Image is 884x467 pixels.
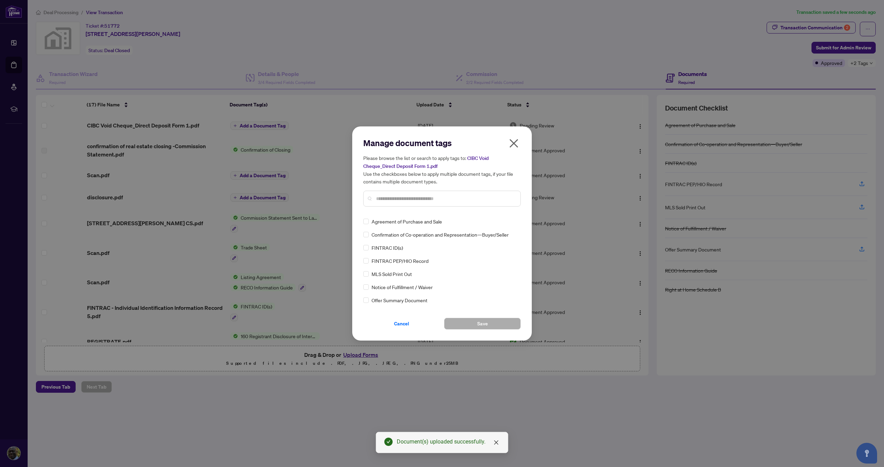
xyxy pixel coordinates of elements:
[363,318,440,330] button: Cancel
[372,244,403,251] span: FINTRAC ID(s)
[384,438,393,446] span: check-circle
[492,439,500,446] a: Close
[508,138,519,149] span: close
[372,283,433,291] span: Notice of Fulfillment / Waiver
[372,296,427,304] span: Offer Summary Document
[372,257,429,265] span: FINTRAC PEP/HIO Record
[363,154,521,185] h5: Please browse the list or search to apply tags to: Use the checkboxes below to apply multiple doc...
[372,270,412,278] span: MLS Sold Print Out
[363,137,521,149] h2: Manage document tags
[394,318,409,329] span: Cancel
[444,318,521,330] button: Save
[856,443,877,464] button: Open asap
[372,231,509,238] span: Confirmation of Co-operation and Representation—Buyer/Seller
[493,440,499,445] span: close
[372,218,442,225] span: Agreement of Purchase and Sale
[397,438,500,446] div: Document(s) uploaded successfully.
